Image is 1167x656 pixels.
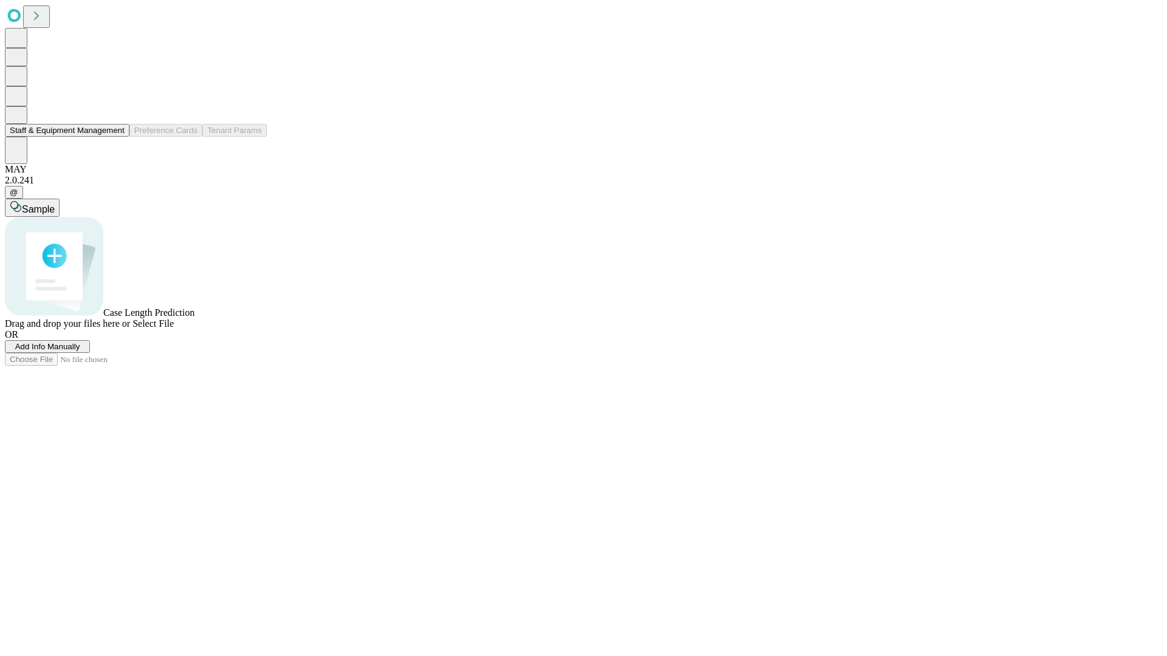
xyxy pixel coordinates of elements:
span: Add Info Manually [15,342,80,351]
button: Add Info Manually [5,340,90,353]
button: Tenant Params [202,124,267,137]
span: Case Length Prediction [103,307,194,318]
div: MAY [5,164,1162,175]
button: Staff & Equipment Management [5,124,129,137]
span: OR [5,329,18,340]
span: Select File [133,318,174,329]
button: Preference Cards [129,124,202,137]
button: Sample [5,199,60,217]
span: Drag and drop your files here or [5,318,130,329]
span: Sample [22,204,55,214]
button: @ [5,186,23,199]
span: @ [10,188,18,197]
div: 2.0.241 [5,175,1162,186]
